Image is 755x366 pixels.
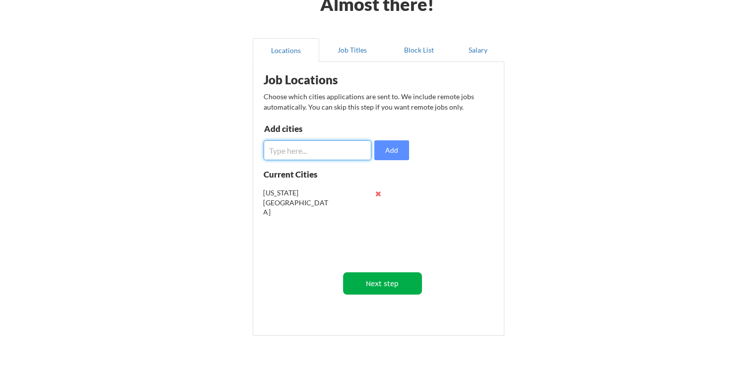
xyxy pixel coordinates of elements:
[374,140,409,160] button: Add
[452,38,504,62] button: Salary
[253,38,319,62] button: Locations
[319,38,386,62] button: Job Titles
[264,188,329,217] div: [US_STATE][GEOGRAPHIC_DATA]
[386,38,452,62] button: Block List
[343,272,422,295] button: Next step
[264,124,367,133] div: Add cities
[264,74,389,86] div: Job Locations
[264,170,339,179] div: Current Cities
[264,140,371,160] input: Type here...
[264,91,492,112] div: Choose which cities applications are sent to. We include remote jobs automatically. You can skip ...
